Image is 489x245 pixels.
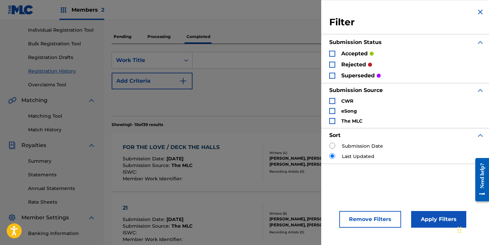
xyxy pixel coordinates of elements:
div: Work Title [116,56,176,64]
a: Registration History [28,68,96,75]
p: Showing 1 - 10 of 39 results [112,122,163,128]
iframe: Resource Center [470,153,489,207]
p: Completed [185,30,212,44]
a: FOR THE LOVE / DECK THE HALLSSubmission Date:[DATE]Submission Source:The MLCISWC:Member Work Iden... [112,133,481,191]
a: Statements [28,171,96,178]
button: Add Criteria [112,73,193,89]
a: Matching Tool [28,113,96,120]
img: Member Settings [8,214,16,222]
span: Royalties [21,141,46,149]
h3: Filter [329,16,484,28]
span: Members [72,6,104,14]
img: expand [476,131,484,139]
p: rejected [341,61,366,69]
span: Submission Source : [123,223,171,229]
img: expand [88,141,96,149]
iframe: Chat Widget [456,213,489,245]
img: Royalties [8,141,16,149]
img: Matching [8,96,16,104]
div: 21 [123,204,193,212]
span: Submission Date : [123,216,166,222]
span: Member Work Identifier : [123,236,184,242]
p: superseded [341,72,375,80]
img: Top Rightsholders [59,6,68,14]
div: Recording Artists ( 0 ) [269,230,351,235]
a: Overclaims Tool [28,81,96,88]
a: Individual Registration Tool [28,27,96,34]
p: Pending [112,30,133,44]
strong: eSong [341,108,357,114]
div: Recording Artists ( 0 ) [269,169,351,174]
span: Matching [21,96,47,104]
span: Submission Date : [123,156,166,162]
span: The MLC [171,162,193,168]
span: Member Work Identifier : [123,176,184,182]
form: Search Form [112,52,481,116]
p: accepted [341,50,368,58]
span: ISWC : [123,230,138,236]
span: Submission Source : [123,162,171,168]
img: expand [476,86,484,94]
div: [PERSON_NAME], [PERSON_NAME], [PERSON_NAME], [PERSON_NAME] [PERSON_NAME], [PERSON_NAME], [PERSON_... [269,216,351,228]
img: MLC Logo [8,5,34,15]
a: Rate Sheets [28,199,96,206]
a: Registration Drafts [28,54,96,61]
a: Banking Information [28,230,96,237]
div: Writers ( 6 ) [269,211,351,216]
a: Annual Statements [28,185,96,192]
strong: CWR [341,98,353,104]
label: Last Updated [342,153,374,160]
img: 9d2ae6d4665cec9f34b9.svg [179,77,187,85]
span: The MLC [171,223,193,229]
p: Processing [145,30,172,44]
strong: Submission Source [329,87,383,93]
button: Remove Filters [339,211,401,228]
div: FOR THE LOVE / DECK THE HALLS [123,143,223,151]
img: expand [88,214,96,222]
div: Drag [458,220,462,240]
a: Match History [28,126,96,133]
span: [DATE] [166,216,184,222]
div: [PERSON_NAME], [PERSON_NAME] [PERSON_NAME], [PERSON_NAME], [PERSON_NAME] [269,155,351,167]
img: close [476,8,484,16]
a: Bulk Registration Tool [28,40,96,47]
span: [DATE] [166,156,184,162]
label: Submission Date [342,143,383,150]
span: Member Settings [21,214,69,222]
button: Apply Filters [411,211,466,228]
strong: The MLC [341,118,362,124]
a: Summary [28,158,96,165]
strong: Sort [329,132,341,138]
div: Writers ( 4 ) [269,150,351,155]
span: 2 [101,7,104,13]
img: expand [476,38,484,46]
strong: Submission Status [329,39,382,45]
span: ISWC : [123,169,138,175]
img: expand [88,96,96,104]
